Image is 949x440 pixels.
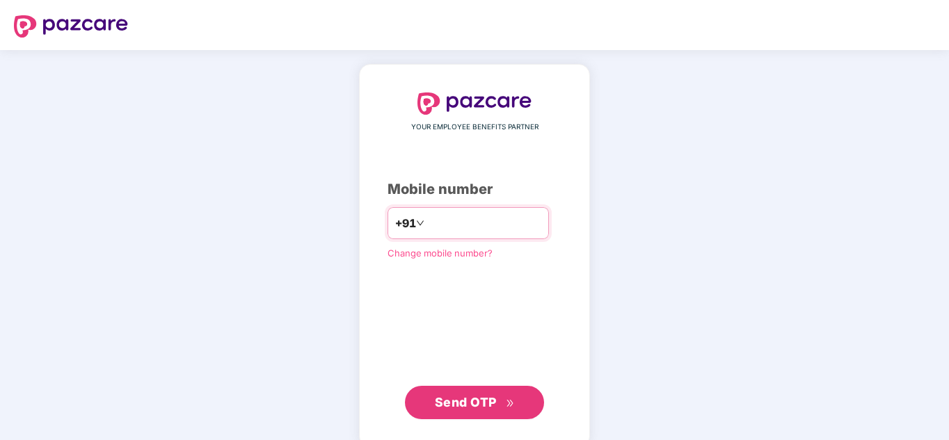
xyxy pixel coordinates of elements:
span: +91 [395,215,416,232]
span: YOUR EMPLOYEE BENEFITS PARTNER [411,122,539,133]
span: down [416,219,424,227]
img: logo [417,92,532,115]
a: Change mobile number? [388,247,493,259]
span: double-right [506,399,515,408]
button: Send OTPdouble-right [405,386,544,419]
img: logo [14,15,128,38]
span: Send OTP [435,395,497,409]
div: Mobile number [388,179,561,200]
